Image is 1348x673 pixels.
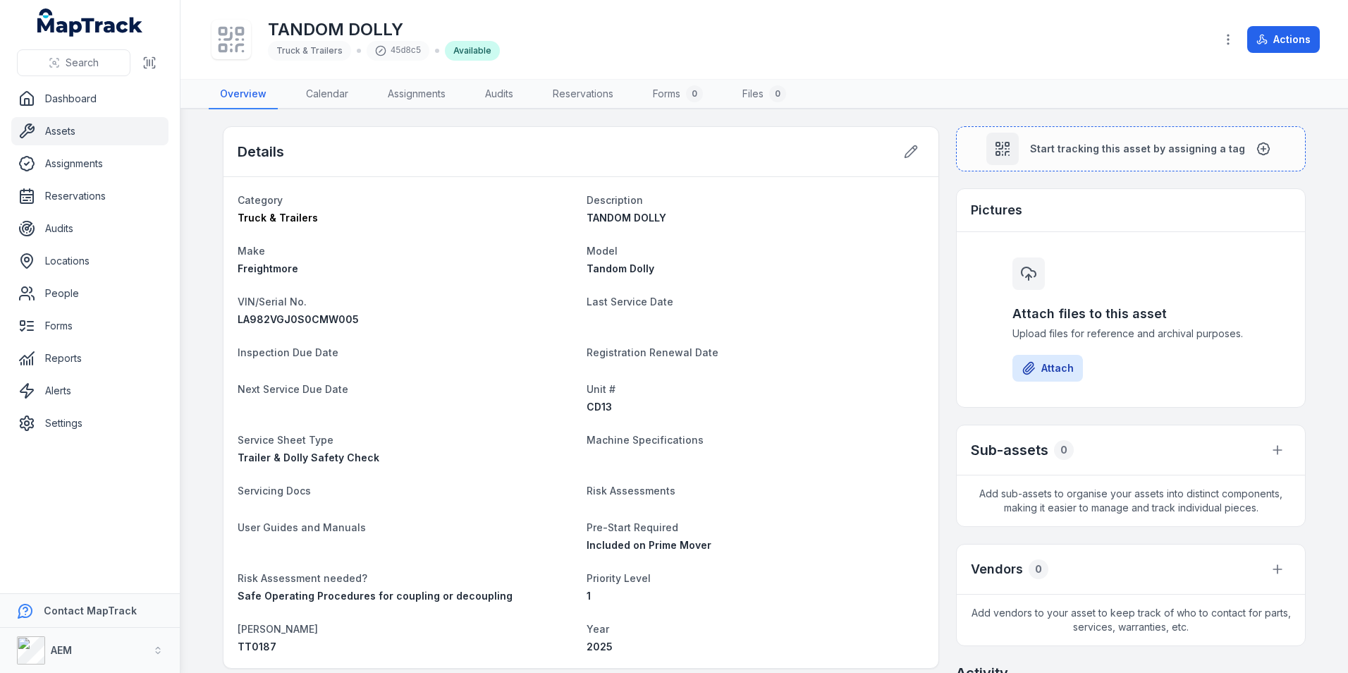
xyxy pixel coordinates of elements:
[376,80,457,109] a: Assignments
[11,214,168,243] a: Audits
[238,572,367,584] span: Risk Assessment needed?
[587,212,666,224] span: TANDOM DOLLY
[238,641,276,653] span: TT0187
[769,85,786,102] div: 0
[1012,327,1249,341] span: Upload files for reference and archival purposes.
[11,85,168,113] a: Dashboard
[587,401,612,413] span: CD13
[238,434,333,446] span: Service Sheet Type
[1030,142,1245,156] span: Start tracking this asset by assigning a tag
[11,279,168,308] a: People
[957,475,1305,526] span: Add sub-assets to organise your assets into distinct components, making it easier to manage and t...
[238,296,307,308] span: VIN/Serial No.
[587,262,654,274] span: Tandom Dolly
[642,80,714,109] a: Forms0
[11,377,168,405] a: Alerts
[445,41,500,61] div: Available
[238,245,265,257] span: Make
[474,80,525,109] a: Audits
[587,434,704,446] span: Machine Specifications
[238,212,318,224] span: Truck & Trailers
[1012,304,1249,324] h3: Attach files to this asset
[957,595,1305,645] span: Add vendors to your asset to keep track of who to contact for parts, services, warranties, etc.
[238,383,348,395] span: Next Service Due Date
[1054,440,1074,460] div: 0
[1012,355,1083,382] button: Attach
[11,150,168,178] a: Assignments
[956,126,1306,171] button: Start tracking this asset by assigning a tag
[238,142,284,162] h2: Details
[971,559,1023,579] h3: Vendors
[11,409,168,437] a: Settings
[587,521,678,533] span: Pre-Start Required
[37,8,143,37] a: MapTrack
[587,383,615,395] span: Unit #
[276,45,343,56] span: Truck & Trailers
[51,644,72,656] strong: AEM
[11,182,168,210] a: Reservations
[238,313,359,325] span: LA982VGJ0S0CMW005
[17,49,130,76] button: Search
[238,521,366,533] span: User Guides and Manuals
[11,117,168,145] a: Assets
[11,247,168,275] a: Locations
[11,344,168,372] a: Reports
[587,539,711,551] span: Included on Prime Mover
[731,80,797,109] a: Files0
[587,641,613,653] span: 2025
[1247,26,1320,53] button: Actions
[238,485,311,497] span: Servicing Docs
[587,572,651,584] span: Priority Level
[11,312,168,340] a: Forms
[587,346,718,358] span: Registration Renewal Date
[587,296,673,308] span: Last Service Date
[587,485,675,497] span: Risk Assessments
[238,451,379,463] span: Trailer & Dolly Safety Check
[587,590,591,602] span: 1
[971,440,1048,460] h2: Sub-assets
[1029,559,1048,579] div: 0
[686,85,703,102] div: 0
[587,194,643,206] span: Description
[238,262,298,274] span: Freightmore
[587,623,609,635] span: Year
[238,346,338,358] span: Inspection Due Date
[238,623,318,635] span: [PERSON_NAME]
[238,590,513,602] span: Safe Operating Procedures for coupling or decoupling
[587,245,618,257] span: Model
[541,80,625,109] a: Reservations
[238,194,283,206] span: Category
[268,18,500,41] h1: TANDOM DOLLY
[295,80,360,109] a: Calendar
[971,200,1022,220] h3: Pictures
[209,80,278,109] a: Overview
[66,56,99,70] span: Search
[44,605,137,617] strong: Contact MapTrack
[367,41,429,61] div: 45d8c5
